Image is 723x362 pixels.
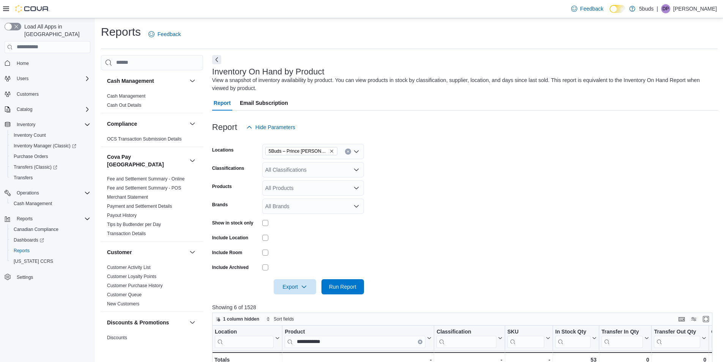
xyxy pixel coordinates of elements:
a: Cash Management [11,199,55,208]
a: Fee and Settlement Summary - POS [107,185,181,191]
button: Cash Management [107,77,186,85]
button: Customers [2,89,93,100]
span: 5Buds – Prince [PERSON_NAME] [269,147,328,155]
span: Customers [14,89,90,99]
a: Canadian Compliance [11,225,61,234]
span: Inventory [17,122,35,128]
span: Customer Activity List [107,264,151,270]
a: Payment and Settlement Details [107,204,172,209]
button: Users [14,74,32,83]
a: Merchant Statement [107,194,148,200]
a: OCS Transaction Submission Details [107,136,182,142]
a: Transfers [11,173,36,182]
span: Catalog [17,106,32,112]
div: Location [215,328,274,335]
button: Run Report [321,279,364,294]
label: Locations [212,147,234,153]
a: Dashboards [11,236,47,245]
span: Feedback [158,30,181,38]
button: ProductClear input [285,328,432,348]
span: Inventory Count [11,131,90,140]
span: Sort fields [274,316,294,322]
span: Transfers (Classic) [11,163,90,172]
button: Canadian Compliance [8,224,93,235]
span: Transfers [14,175,33,181]
span: Canadian Compliance [14,226,58,232]
span: Operations [17,190,39,196]
label: Include Location [212,235,248,241]
span: Run Report [329,283,356,291]
span: Fee and Settlement Summary - Online [107,176,185,182]
div: SKU [507,328,544,335]
button: Catalog [14,105,35,114]
span: Customer Queue [107,292,142,298]
span: Reports [14,214,90,223]
a: Discounts [107,335,127,340]
span: Catalog [14,105,90,114]
span: Home [14,58,90,68]
span: Load All Apps in [GEOGRAPHIC_DATA] [21,23,90,38]
button: Keyboard shortcuts [677,315,686,324]
button: 1 column hidden [213,315,262,324]
a: Feedback [568,1,606,16]
div: Transfer Out Qty [654,328,700,335]
button: Purchase Orders [8,151,93,162]
a: Home [14,59,32,68]
a: Customer Activity List [107,265,151,270]
button: Home [2,58,93,69]
button: Transfers [8,172,93,183]
button: Cash Management [8,198,93,209]
a: Transfers (Classic) [8,162,93,172]
span: Export [278,279,312,294]
a: Cash Out Details [107,103,142,108]
div: Location [215,328,274,348]
span: Tips by Budtender per Day [107,221,161,228]
a: Feedback [145,27,184,42]
a: Transaction Details [107,231,146,236]
span: Email Subscription [240,95,288,111]
span: Discounts [107,335,127,341]
button: Enter fullscreen [701,315,710,324]
button: Clear input [345,149,351,155]
span: Purchase Orders [14,153,48,160]
button: Cash Management [188,76,197,85]
span: Hide Parameters [255,123,295,131]
nav: Complex example [5,55,90,302]
div: In Stock Qty [555,328,591,348]
button: Reports [2,213,93,224]
span: Operations [14,188,90,198]
button: Cova Pay [GEOGRAPHIC_DATA] [188,156,197,165]
button: Open list of options [353,149,359,155]
button: Open list of options [353,185,359,191]
span: Users [17,76,28,82]
button: Export [274,279,316,294]
span: 5Buds – Prince Albert [265,147,337,155]
h3: Inventory On Hand by Product [212,67,324,76]
div: Compliance [101,134,203,147]
span: Cash Out Details [107,102,142,108]
div: Customer [101,263,203,311]
button: Customer [188,248,197,257]
button: Discounts & Promotions [188,318,197,327]
button: Users [2,73,93,84]
button: Hide Parameters [243,120,298,135]
div: Transfer In Qty [601,328,643,335]
span: Settings [17,274,33,280]
div: Classification [436,328,496,348]
span: Reports [11,246,90,255]
span: Home [17,60,29,66]
span: Inventory Manager (Classic) [14,143,76,149]
label: Include Room [212,250,242,256]
span: New Customers [107,301,139,307]
div: Dustin Pilon [661,4,670,13]
button: Reports [8,245,93,256]
a: New Customers [107,301,139,307]
span: Settings [14,272,90,281]
button: Open list of options [353,203,359,209]
a: Reports [11,246,33,255]
a: Cash Management [107,93,145,99]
